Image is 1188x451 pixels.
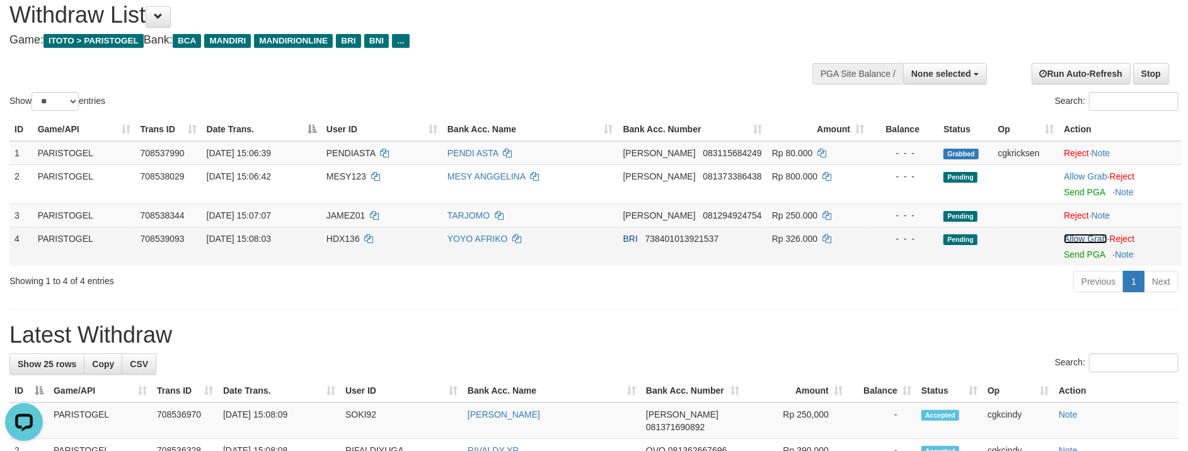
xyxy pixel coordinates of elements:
[33,118,136,141] th: Game/API: activate to sort column ascending
[1064,171,1107,181] a: Allow Grab
[9,3,780,28] h1: Withdraw List
[1064,249,1105,260] a: Send PGA
[9,379,49,402] th: ID: activate to sort column descending
[336,34,360,48] span: BRI
[141,210,185,220] span: 708538344
[1059,118,1182,141] th: Action
[33,141,136,165] td: PARISTOGEL
[703,171,761,181] span: Copy 081373386438 to clipboard
[9,164,33,203] td: 2
[9,270,485,287] div: Showing 1 to 4 of 4 entries
[468,409,540,420] a: [PERSON_NAME]
[141,234,185,244] span: 708539093
[207,234,271,244] span: [DATE] 15:08:03
[9,34,780,47] h4: Game: Bank:
[848,379,916,402] th: Balance: activate to sort column ascending
[874,209,933,222] div: - - -
[1089,353,1179,372] input: Search:
[1064,171,1109,181] span: ·
[9,323,1179,348] h1: Latest Withdraw
[641,379,744,402] th: Bank Acc. Number: activate to sort column ascending
[623,210,696,220] span: [PERSON_NAME]
[141,171,185,181] span: 708538029
[442,118,618,141] th: Bank Acc. Name: activate to sort column ascending
[49,379,152,402] th: Game/API: activate to sort column ascending
[43,34,144,48] span: ITOTO > PARISTOGEL
[392,34,409,48] span: ...
[848,402,916,439] td: -
[1115,187,1134,197] a: Note
[646,422,705,432] span: Copy 081371690892 to clipboard
[1059,227,1182,266] td: ·
[874,232,933,245] div: - - -
[173,34,201,48] span: BCA
[943,211,978,222] span: Pending
[874,147,933,159] div: - - -
[921,410,959,421] span: Accepted
[812,63,903,84] div: PGA Site Balance /
[33,164,136,203] td: PARISTOGEL
[130,359,148,369] span: CSV
[326,148,376,158] span: PENDIASTA
[1055,353,1179,372] label: Search:
[33,203,136,227] td: PARISTOGEL
[136,118,202,141] th: Trans ID: activate to sort column ascending
[447,171,525,181] a: MESY ANGGELINA
[623,148,696,158] span: [PERSON_NAME]
[1110,171,1135,181] a: Reject
[703,210,761,220] span: Copy 081294924754 to clipboard
[983,402,1054,439] td: cgkcindy
[207,171,271,181] span: [DATE] 15:06:42
[122,353,156,375] a: CSV
[916,379,983,402] th: Status: activate to sort column ascending
[447,210,490,220] a: TARJOMO
[1059,141,1182,165] td: ·
[1092,210,1110,220] a: Note
[767,118,869,141] th: Amount: activate to sort column ascending
[364,34,389,48] span: BNI
[703,148,761,158] span: Copy 083115684249 to clipboard
[1054,379,1179,402] th: Action
[92,359,114,369] span: Copy
[152,402,218,439] td: 708536970
[1055,92,1179,111] label: Search:
[254,34,333,48] span: MANDIRIONLINE
[152,379,218,402] th: Trans ID: activate to sort column ascending
[1064,234,1109,244] span: ·
[772,171,817,181] span: Rp 800.000
[9,92,105,111] label: Show entries
[204,34,251,48] span: MANDIRI
[326,234,360,244] span: HDX136
[1110,234,1135,244] a: Reject
[646,409,718,420] span: [PERSON_NAME]
[772,234,817,244] span: Rp 326.000
[321,118,442,141] th: User ID: activate to sort column ascending
[1123,271,1145,292] a: 1
[340,379,463,402] th: User ID: activate to sort column ascending
[744,402,848,439] td: Rp 250,000
[772,148,813,158] span: Rp 80.000
[983,379,1054,402] th: Op: activate to sort column ascending
[207,148,271,158] span: [DATE] 15:06:39
[744,379,848,402] th: Amount: activate to sort column ascending
[9,141,33,165] td: 1
[218,402,340,439] td: [DATE] 15:08:09
[1064,187,1105,197] a: Send PGA
[49,402,152,439] td: PARISTOGEL
[463,379,641,402] th: Bank Acc. Name: activate to sort column ascending
[84,353,122,375] a: Copy
[943,234,978,245] span: Pending
[340,402,463,439] td: SOKI92
[943,149,979,159] span: Grabbed
[1115,249,1134,260] a: Note
[207,210,271,220] span: [DATE] 15:07:07
[623,234,638,244] span: BRI
[18,359,76,369] span: Show 25 rows
[943,172,978,183] span: Pending
[772,210,817,220] span: Rp 250.000
[869,118,938,141] th: Balance
[623,171,696,181] span: [PERSON_NAME]
[447,148,499,158] a: PENDI ASTA
[1064,210,1089,220] a: Reject
[141,148,185,158] span: 708537990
